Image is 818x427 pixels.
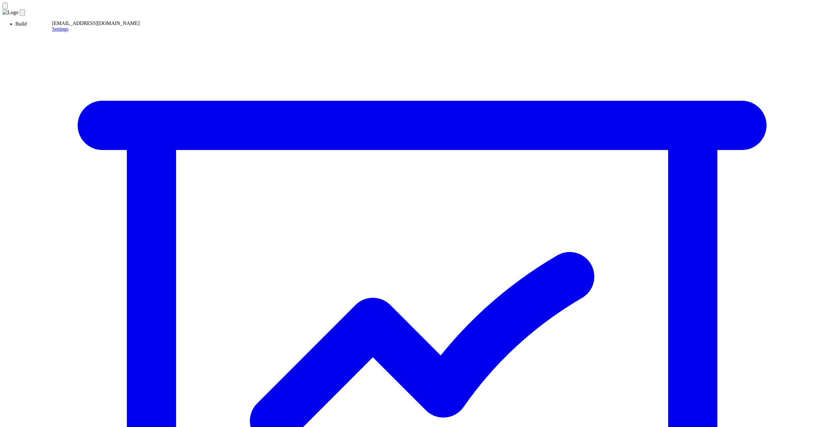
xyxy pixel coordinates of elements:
div: Build [15,21,815,27]
button: Toggle navigation [3,3,8,9]
div: [EMAIL_ADDRESS][DOMAIN_NAME] [52,20,140,26]
img: Logo [3,10,19,15]
a: Settings [52,26,69,32]
iframe: Chat Widget [786,396,818,427]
